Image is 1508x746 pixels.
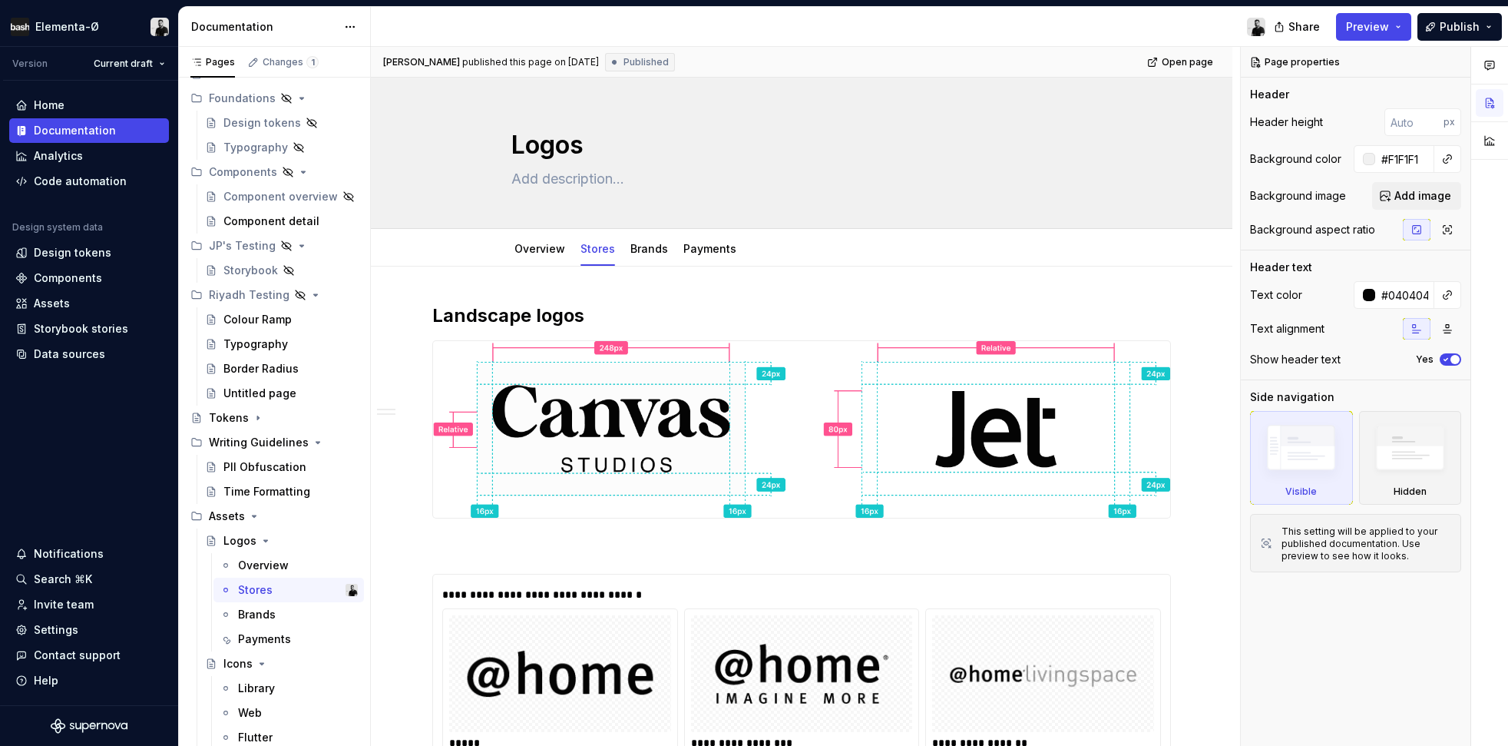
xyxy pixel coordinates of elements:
[1143,51,1220,73] a: Open page
[209,509,245,524] div: Assets
[213,602,364,627] a: Brands
[1416,353,1434,366] label: Yes
[9,342,169,366] a: Data sources
[223,263,278,278] div: Storybook
[12,221,103,234] div: Design system data
[223,214,319,229] div: Component detail
[1394,188,1451,204] span: Add image
[9,291,169,316] a: Assets
[199,307,364,332] a: Colour Ramp
[263,56,319,68] div: Changes
[184,504,364,529] div: Assets
[51,718,127,734] a: Supernova Logo
[9,266,169,290] a: Components
[34,123,116,138] div: Documentation
[1250,114,1323,130] div: Header height
[1359,411,1462,505] div: Hidden
[209,91,276,106] div: Foundations
[213,553,364,578] a: Overview
[677,232,742,264] div: Payments
[9,93,169,118] a: Home
[213,701,364,725] a: Web
[433,341,1170,518] img: d964bb9f-5b29-4ab4-89f3-797dd9af70ff.png
[223,459,306,475] div: PII Obfuscation
[238,607,276,622] div: Brands
[238,681,275,696] div: Library
[1372,182,1461,210] button: Add image
[1440,19,1480,35] span: Publish
[199,111,364,135] a: Design tokens
[1247,18,1265,36] img: Riyadh Gordon
[34,673,58,688] div: Help
[9,118,169,143] a: Documentation
[1250,321,1324,337] div: Text alignment
[12,58,48,70] div: Version
[199,332,364,356] a: Typography
[3,10,175,43] button: Elementa-ØRiyadh Gordon
[209,164,277,180] div: Components
[199,529,364,553] a: Logos
[9,668,169,693] button: Help
[150,18,169,36] img: Riyadh Gordon
[624,232,674,264] div: Brands
[238,705,262,721] div: Web
[34,174,127,189] div: Code automation
[223,337,288,352] div: Typography
[34,572,92,587] div: Search ⌘K
[213,578,364,602] a: StoresRiyadh Gordon
[1162,56,1213,68] span: Open page
[34,148,83,164] div: Analytics
[223,656,253,671] div: Icons
[9,643,169,668] button: Contact support
[213,627,364,652] a: Payments
[34,622,78,638] div: Settings
[209,410,249,426] div: Tokens
[1285,486,1317,498] div: Visible
[34,245,111,260] div: Design tokens
[1250,352,1341,367] div: Show header text
[1394,486,1427,498] div: Hidden
[190,56,235,68] div: Pages
[683,242,736,255] a: Payments
[1444,116,1455,128] p: px
[199,258,364,283] a: Storybook
[1346,19,1389,35] span: Preview
[1288,19,1320,35] span: Share
[199,652,364,676] a: Icons
[223,484,310,499] div: Time Formatting
[9,240,169,265] a: Design tokens
[630,242,668,255] a: Brands
[199,209,364,234] a: Component detail
[199,381,364,406] a: Untitled page
[9,567,169,592] button: Search ⌘K
[238,632,291,647] div: Payments
[1250,222,1375,237] div: Background aspect ratio
[223,312,292,327] div: Colour Ramp
[199,479,364,504] a: Time Formatting
[223,189,338,204] div: Component overview
[306,56,319,68] span: 1
[238,730,273,745] div: Flutter
[213,676,364,701] a: Library
[462,56,599,68] div: published this page on [DATE]
[34,270,102,286] div: Components
[1384,108,1444,136] input: Auto
[1375,281,1434,309] input: Auto
[514,242,565,255] a: Overview
[9,169,169,194] a: Code automation
[1375,145,1434,173] input: Auto
[1250,151,1341,167] div: Background color
[223,533,256,549] div: Logos
[199,356,364,381] a: Border Radius
[184,160,364,184] div: Components
[34,98,64,113] div: Home
[184,86,364,111] div: Foundations
[346,584,358,596] img: Riyadh Gordon
[34,296,70,311] div: Assets
[223,361,299,376] div: Border Radius
[11,18,29,36] img: f86023f7-de07-4548-b23e-34af6ab67166.png
[184,234,364,258] div: JP's Testing
[580,242,615,255] a: Stores
[508,127,1089,164] textarea: Logos
[184,430,364,455] div: Writing Guidelines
